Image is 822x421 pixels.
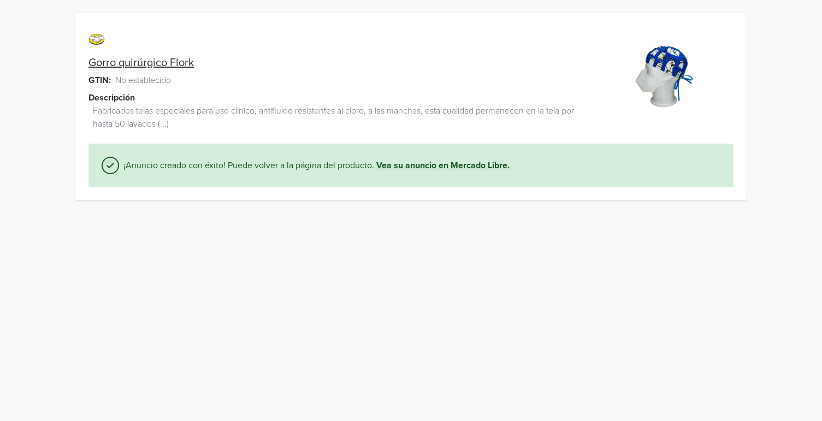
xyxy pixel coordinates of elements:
[93,104,592,131] span: Fabricados telas especiales para uso clínico, antifluido resistentes al cloro, a las manchas, est...
[115,74,171,87] span: No establecido
[88,74,111,87] span: GTIN:
[376,159,510,172] a: Vea su anuncio en Mercado Libre.
[622,35,704,117] img: product_image
[119,159,228,172] span: ¡Anuncio creado con éxito!
[228,159,376,172] span: Puede volver a la página del producto.
[88,56,194,69] a: Gorro quirúrgico Flork
[88,91,135,104] span: Descripción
